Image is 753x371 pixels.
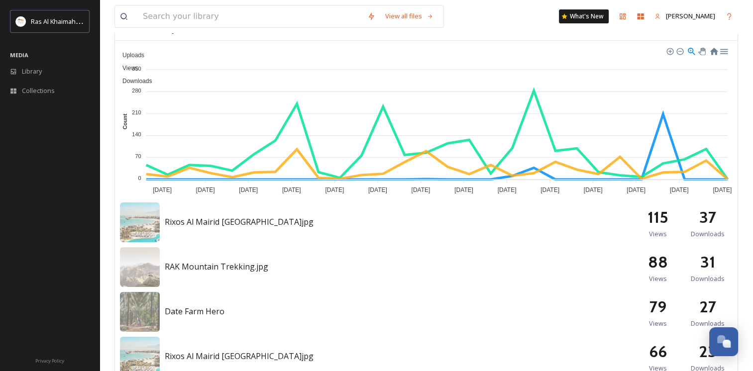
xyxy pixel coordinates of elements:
tspan: [DATE] [670,186,689,193]
span: Views [649,229,667,239]
tspan: 0 [138,175,141,181]
span: Rixos Al Mairid [GEOGRAPHIC_DATA]jpg [165,216,314,227]
tspan: 140 [132,131,141,137]
h2: 88 [648,250,668,274]
tspan: [DATE] [411,186,430,193]
span: Ras Al Khaimah Tourism Development Authority [31,16,172,26]
img: 6af0912f-5ad3-4dba-861f-f5ab8fa920a1.jpg [120,292,160,332]
tspan: [DATE] [454,186,473,193]
span: Library [22,67,42,76]
tspan: 210 [132,109,141,115]
span: Downloads [691,274,725,283]
h2: 23 [699,340,717,364]
div: Selection Zoom [687,46,695,55]
tspan: [DATE] [584,186,603,193]
input: Search your library [138,5,362,27]
text: Count [122,113,128,129]
span: Privacy Policy [35,358,64,364]
tspan: [DATE] [239,186,258,193]
span: Views [649,274,667,283]
span: Views [649,319,667,328]
h2: 37 [699,205,716,229]
a: View all files [380,6,438,26]
span: Downloads [691,319,725,328]
tspan: [DATE] [713,186,732,193]
a: [PERSON_NAME] [649,6,720,26]
h2: 66 [649,340,667,364]
tspan: [DATE] [627,186,645,193]
tspan: [DATE] [498,186,517,193]
div: Zoom In [666,47,673,54]
span: Views [115,65,138,72]
h2: 115 [647,205,668,229]
span: RAK Mountain Trekking.jpg [165,261,268,272]
div: Zoom Out [676,47,683,54]
img: 5dc3d4a5-115c-47cb-9592-106444ae7da6.jpg [120,202,160,242]
span: MEDIA [10,51,28,59]
tspan: [DATE] [196,186,215,193]
div: Panning [698,48,704,54]
tspan: [DATE] [153,186,172,193]
span: Date Farm Hero [165,306,224,317]
div: Menu [719,46,728,55]
a: What's New [559,9,609,23]
span: Downloads [691,229,725,239]
span: Rixos Al Mairid [GEOGRAPHIC_DATA]jpg [165,351,314,362]
tspan: [DATE] [368,186,387,193]
tspan: [DATE] [282,186,301,193]
span: [PERSON_NAME] [666,11,715,20]
button: Open Chat [709,327,738,356]
h2: 79 [649,295,666,319]
tspan: 280 [132,88,141,93]
tspan: 350 [132,65,141,71]
tspan: 70 [135,153,141,159]
span: Collections [22,86,55,95]
img: Logo_RAKTDA_RGB-01.png [16,16,26,26]
span: Uploads [115,52,144,59]
span: Downloads [115,78,152,85]
div: Reset Zoom [709,46,718,55]
tspan: [DATE] [325,186,344,193]
tspan: [DATE] [540,186,559,193]
h2: 31 [700,250,715,274]
h2: 27 [699,295,716,319]
img: 3499d24e-6a18-4492-b40f-d547c41e8e91.jpg [120,247,160,287]
a: Privacy Policy [35,354,64,366]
